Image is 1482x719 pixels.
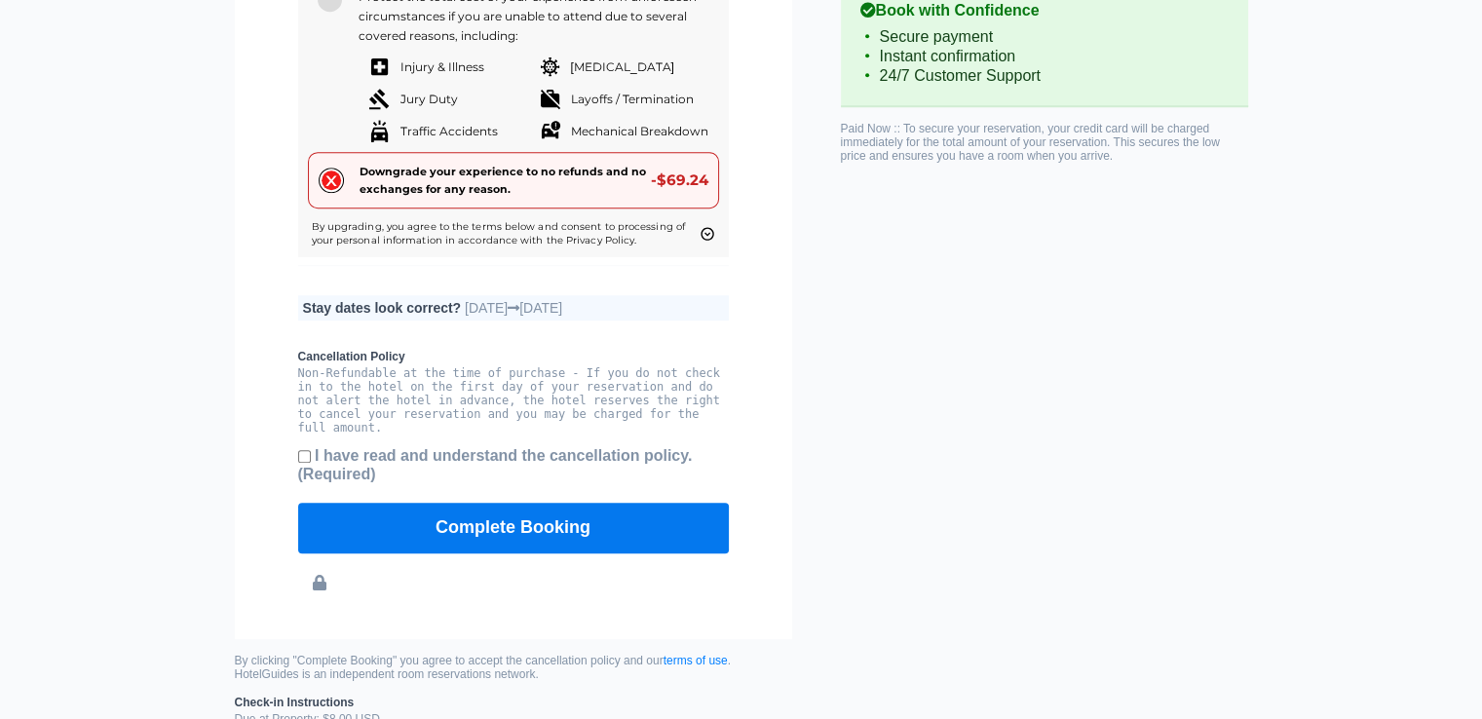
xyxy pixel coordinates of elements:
[860,2,1229,19] b: Book with Confidence
[841,122,1220,163] span: Paid Now :: To secure your reservation, your credit card will be charged immediately for the tota...
[235,654,792,681] small: By clicking "Complete Booking" you agree to accept the cancellation policy and our . HotelGuides ...
[298,503,729,553] button: Complete Booking
[664,654,728,667] a: terms of use
[298,366,729,435] pre: Non-Refundable at the time of purchase - If you do not check in to the hotel on the first day of ...
[860,66,1229,86] li: 24/7 Customer Support
[298,466,376,482] span: (Required)
[860,47,1229,66] li: Instant confirmation
[303,300,462,316] b: Stay dates look correct?
[298,447,693,482] b: I have read and understand the cancellation policy.
[860,27,1229,47] li: Secure payment
[465,300,562,316] span: [DATE] [DATE]
[298,350,729,363] b: Cancellation Policy
[298,450,311,463] input: I have read and understand the cancellation policy.(Required)
[235,696,792,709] b: Check-in Instructions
